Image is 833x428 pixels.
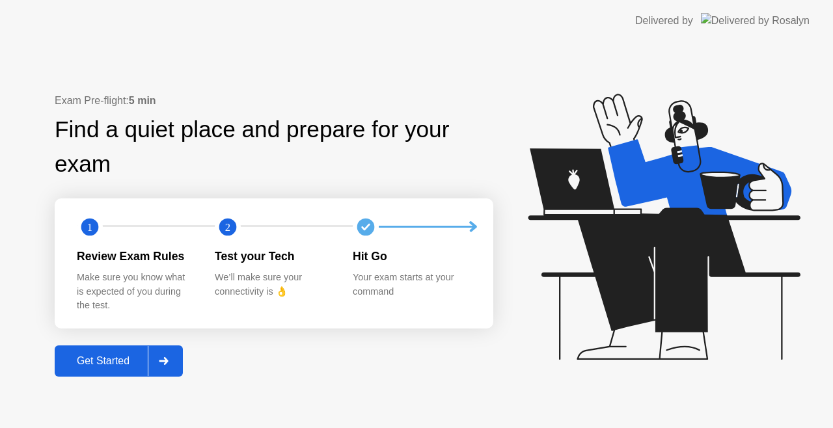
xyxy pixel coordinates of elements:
[225,221,230,233] text: 2
[129,95,156,106] b: 5 min
[77,248,194,265] div: Review Exam Rules
[215,271,332,299] div: We’ll make sure your connectivity is 👌
[353,248,470,265] div: Hit Go
[59,355,148,367] div: Get Started
[87,221,92,233] text: 1
[55,345,183,377] button: Get Started
[77,271,194,313] div: Make sure you know what is expected of you during the test.
[701,13,810,28] img: Delivered by Rosalyn
[55,93,493,109] div: Exam Pre-flight:
[353,271,470,299] div: Your exam starts at your command
[635,13,693,29] div: Delivered by
[55,113,493,181] div: Find a quiet place and prepare for your exam
[215,248,332,265] div: Test your Tech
